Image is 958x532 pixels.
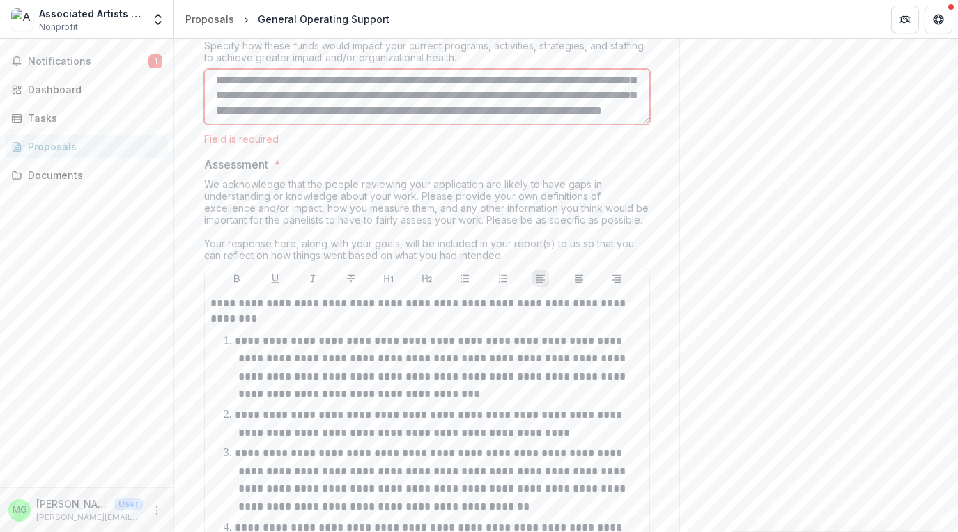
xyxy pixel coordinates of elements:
p: Assessment [204,156,268,173]
p: [PERSON_NAME] [36,496,109,511]
div: Tasks [28,111,157,125]
p: [PERSON_NAME][EMAIL_ADDRESS][DOMAIN_NAME] [36,511,143,524]
div: Madeline Gent [13,506,27,515]
button: Strike [343,270,360,287]
a: Tasks [6,107,168,130]
img: Associated Artists of Pittsburgh [11,8,33,31]
button: Align Left [532,270,549,287]
span: 1 [148,54,162,68]
nav: breadcrumb [180,9,395,29]
button: Open entity switcher [148,6,168,33]
button: Italicize [304,270,321,287]
div: Associated Artists of [GEOGRAPHIC_DATA] [39,6,143,21]
div: We acknowledge that the people reviewing your application are likely to have gaps in understandin... [204,178,650,267]
span: Notifications [28,56,148,68]
a: Proposals [6,135,168,158]
div: Proposals [28,139,157,154]
div: Documents [28,168,157,182]
button: Underline [267,270,284,287]
span: Nonprofit [39,21,78,33]
div: General Operating Support [258,12,389,26]
button: Partners [891,6,919,33]
button: More [148,502,165,519]
a: Proposals [180,9,240,29]
button: Align Right [608,270,625,287]
a: Documents [6,164,168,187]
div: Specify how these funds would impact your current programs, activities, strategies, and staffing ... [204,40,650,69]
button: Notifications1 [6,50,168,72]
button: Bullet List [456,270,473,287]
div: Proposals [185,12,234,26]
div: Dashboard [28,82,157,97]
button: Heading 1 [380,270,397,287]
button: Ordered List [495,270,511,287]
button: Bold [229,270,245,287]
button: Heading 2 [419,270,435,287]
button: Align Center [571,270,587,287]
button: Get Help [925,6,952,33]
p: User [114,498,143,510]
a: Dashboard [6,78,168,101]
div: Field is required [204,133,650,145]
